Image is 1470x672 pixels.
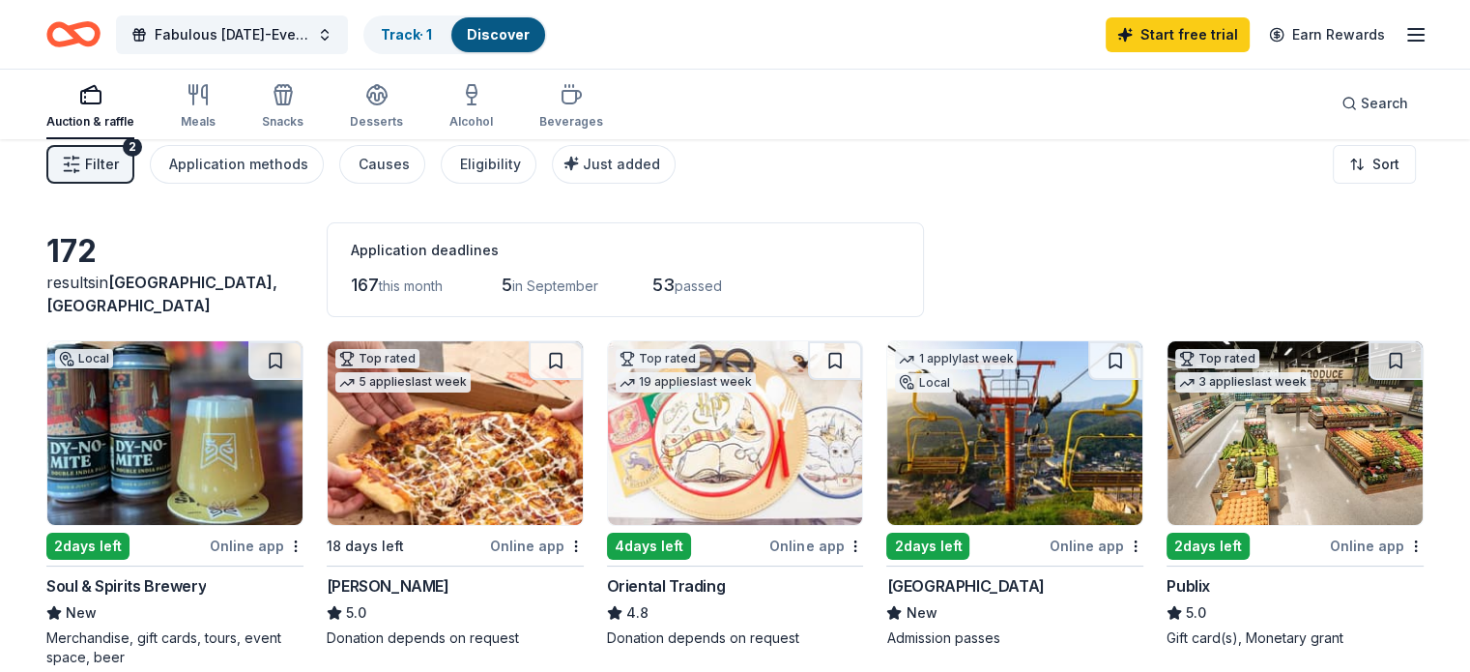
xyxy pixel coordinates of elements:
[512,278,598,294] span: in September
[46,628,303,667] div: Merchandise, gift cards, tours, event space, beer
[46,340,303,667] a: Image for Soul & Spirits BreweryLocal2days leftOnline appSoul & Spirits BreweryNewMerchandise, gi...
[608,341,863,525] img: Image for Oriental Trading
[46,533,130,560] div: 2 days left
[1330,534,1424,558] div: Online app
[359,153,410,176] div: Causes
[1175,372,1311,393] div: 3 applies last week
[1372,153,1399,176] span: Sort
[46,12,101,57] a: Home
[1167,628,1424,648] div: Gift card(s), Monetary grant
[539,75,603,139] button: Beverages
[351,275,379,295] span: 167
[46,273,277,315] span: [GEOGRAPHIC_DATA], [GEOGRAPHIC_DATA]
[381,26,432,43] a: Track· 1
[769,534,863,558] div: Online app
[327,574,449,598] div: [PERSON_NAME]
[616,349,700,368] div: Top rated
[46,273,277,315] span: in
[1106,17,1250,52] a: Start free trial
[607,628,864,648] div: Donation depends on request
[351,239,900,262] div: Application deadlines
[467,26,530,43] a: Discover
[181,114,216,130] div: Meals
[1361,92,1408,115] span: Search
[328,341,583,525] img: Image for Casey's
[460,153,521,176] div: Eligibility
[46,574,206,598] div: Soul & Spirits Brewery
[895,349,1017,369] div: 1 apply last week
[675,278,722,294] span: passed
[262,114,303,130] div: Snacks
[1167,533,1250,560] div: 2 days left
[46,114,134,130] div: Auction & raffle
[46,232,303,271] div: 172
[339,145,425,184] button: Causes
[116,15,348,54] button: Fabulous [DATE]-Every Week
[886,574,1044,598] div: [GEOGRAPHIC_DATA]
[441,145,536,184] button: Eligibility
[346,601,366,625] span: 5.0
[335,349,419,368] div: Top rated
[262,75,303,139] button: Snacks
[607,340,864,648] a: Image for Oriental TradingTop rated19 applieslast week4days leftOnline appOriental Trading4.8Dona...
[1167,341,1423,525] img: Image for Publix
[626,601,649,625] span: 4.8
[363,15,547,54] button: Track· 1Discover
[652,275,675,295] span: 53
[327,628,584,648] div: Donation depends on request
[583,156,660,172] span: Just added
[539,114,603,130] div: Beverages
[616,372,756,393] div: 19 applies last week
[327,340,584,648] a: Image for Casey'sTop rated5 applieslast week18 days leftOnline app[PERSON_NAME]5.0Donation depend...
[1326,84,1424,123] button: Search
[906,601,937,625] span: New
[181,75,216,139] button: Meals
[47,341,303,525] img: Image for Soul & Spirits Brewery
[490,534,584,558] div: Online app
[607,533,691,560] div: 4 days left
[210,534,303,558] div: Online app
[169,153,308,176] div: Application methods
[66,601,97,625] span: New
[1167,340,1424,648] a: Image for PublixTop rated3 applieslast week2days leftOnline appPublix5.0Gift card(s), Monetary grant
[886,340,1143,648] a: Image for Gatlinburg Skypark1 applylast weekLocal2days leftOnline app[GEOGRAPHIC_DATA]NewAdmissio...
[379,278,443,294] span: this month
[1167,574,1210,598] div: Publix
[1186,601,1206,625] span: 5.0
[1333,145,1416,184] button: Sort
[85,153,119,176] span: Filter
[155,23,309,46] span: Fabulous [DATE]-Every Week
[607,574,726,598] div: Oriental Trading
[552,145,676,184] button: Just added
[1257,17,1397,52] a: Earn Rewards
[46,75,134,139] button: Auction & raffle
[335,372,471,393] div: 5 applies last week
[449,75,493,139] button: Alcohol
[1050,534,1143,558] div: Online app
[55,349,113,368] div: Local
[449,114,493,130] div: Alcohol
[502,275,512,295] span: 5
[327,535,404,558] div: 18 days left
[46,271,303,317] div: results
[895,373,953,393] div: Local
[1175,349,1259,368] div: Top rated
[123,137,142,157] div: 2
[886,628,1143,648] div: Admission passes
[150,145,324,184] button: Application methods
[887,341,1142,525] img: Image for Gatlinburg Skypark
[350,114,403,130] div: Desserts
[886,533,969,560] div: 2 days left
[350,75,403,139] button: Desserts
[46,145,134,184] button: Filter2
